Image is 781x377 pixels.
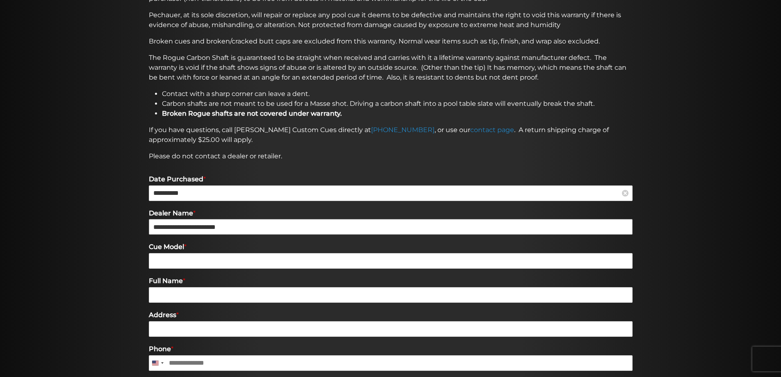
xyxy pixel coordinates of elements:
p: Please do not contact a dealer or retailer. [149,151,633,161]
p: If you have questions, call [PERSON_NAME] Custom Cues directly at , or use our . A return shippin... [149,125,633,145]
p: Broken cues and broken/cracked butt caps are excluded from this warranty. Normal wear items such ... [149,37,633,46]
label: Address [149,311,633,320]
a: [PHONE_NUMBER] [371,126,435,134]
p: The Rogue Carbon Shaft is guaranteed to be straight when received and carries with it a lifetime ... [149,53,633,82]
input: Phone [149,355,633,371]
label: Dealer Name [149,209,633,218]
li: Carbon shafts are not meant to be used for a Masse shot. Driving a carbon shaft into a pool table... [162,99,633,109]
label: Cue Model [149,243,633,251]
a: contact page [470,126,514,134]
li: Contact with a sharp corner can leave a dent. [162,89,633,99]
strong: Broken Rogue shafts are not covered under warranty. [162,110,342,117]
label: Full Name [149,277,633,286]
label: Date Purchased [149,175,633,184]
a: Clear Date [622,190,628,196]
p: Pechauer, at its sole discretion, will repair or replace any pool cue it deems to be defective an... [149,10,633,30]
button: Selected country [149,355,166,371]
label: Phone [149,345,633,354]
